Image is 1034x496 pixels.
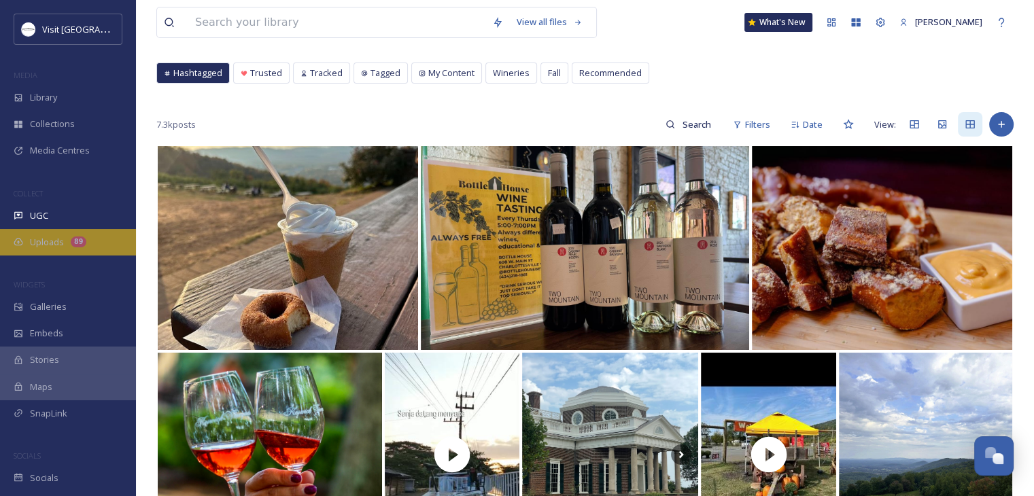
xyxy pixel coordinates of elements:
[803,118,823,131] span: Date
[30,472,58,484] span: Socials
[14,70,37,80] span: MEDIA
[30,380,52,393] span: Maps
[30,209,48,222] span: UGC
[893,9,989,35] a: [PERSON_NAME]
[250,67,282,79] span: Trusted
[30,300,67,313] span: Galleries
[30,327,63,340] span: Embeds
[30,353,59,366] span: Stories
[744,13,812,32] a: What's New
[30,144,90,157] span: Media Centres
[745,118,770,131] span: Filters
[14,188,43,198] span: COLLECT
[579,67,642,79] span: Recommended
[14,279,45,289] span: WIDGETS
[974,436,1014,476] button: Open Chat
[30,91,57,104] span: Library
[22,22,35,36] img: Circle%20Logo.png
[158,146,418,350] img: #virginia is for lovers...of fall fun In my latest blog guide, we feature cool mountain towns wit...
[30,407,67,420] span: SnapLink
[42,22,148,35] span: Visit [GEOGRAPHIC_DATA]
[310,67,343,79] span: Tracked
[548,67,561,79] span: Fall
[188,7,485,37] input: Search your library
[71,236,86,247] div: 89
[421,146,749,350] img: This weeks Thursday free tasting is all set. Featuring Two Mountain out of Washington State. Come...
[173,67,222,79] span: Hashtagged
[493,67,530,79] span: Wineries
[428,67,475,79] span: My Content
[675,111,719,138] input: Search
[752,146,1012,350] img: You know what goes really well with our 6PM Sunday Jazz Jam? Appetizers. Happy Hour happens every...
[915,16,982,28] span: [PERSON_NAME]
[30,236,64,249] span: Uploads
[874,118,896,131] span: View:
[30,118,75,130] span: Collections
[156,118,196,131] span: 7.3k posts
[14,450,41,461] span: SOCIALS
[510,9,589,35] a: View all files
[370,67,400,79] span: Tagged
